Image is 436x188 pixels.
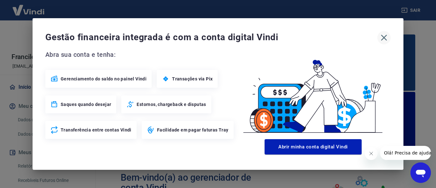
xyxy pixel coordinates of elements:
span: Gerenciamento do saldo no painel Vindi [61,76,147,82]
span: Saques quando desejar [61,101,111,108]
button: Abrir minha conta digital Vindi [265,139,362,154]
img: Good Billing [236,49,391,137]
span: Olá! Precisa de ajuda? [4,4,54,10]
span: Transferência entre contas Vindi [61,127,132,133]
span: Facilidade em pagar faturas Tray [157,127,229,133]
span: Gestão financeira integrada é com a conta digital Vindi [45,31,377,44]
iframe: Mensagem da empresa [380,146,431,160]
span: Estornos, chargeback e disputas [137,101,206,108]
iframe: Botão para abrir a janela de mensagens [410,162,431,183]
span: Transações via Pix [172,76,213,82]
span: Abra sua conta e tenha: [45,49,236,60]
iframe: Fechar mensagem [365,147,378,160]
